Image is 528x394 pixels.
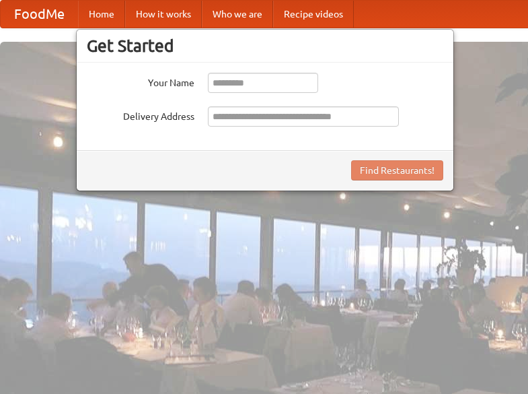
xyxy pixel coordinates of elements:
[125,1,202,28] a: How it works
[87,36,443,56] h3: Get Started
[87,106,194,123] label: Delivery Address
[87,73,194,90] label: Your Name
[351,160,443,180] button: Find Restaurants!
[1,1,78,28] a: FoodMe
[78,1,125,28] a: Home
[273,1,354,28] a: Recipe videos
[202,1,273,28] a: Who we are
